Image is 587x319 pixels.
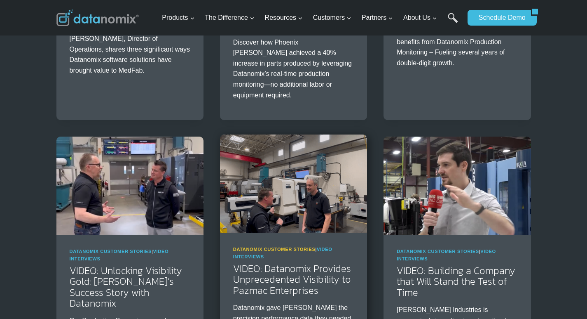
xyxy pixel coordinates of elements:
[397,263,515,300] a: VIDEO: Building a Company that Will Stand the Test of Time
[162,12,194,23] span: Products
[70,33,190,76] p: [PERSON_NAME], Director of Operations, shares three significant ways Datanomix software solutions...
[448,13,458,31] a: Search
[362,12,393,23] span: Partners
[397,26,517,68] p: EPTAM Precision plastics sees long-term benefits from Datanomix Production Monitoring – Fueling s...
[233,247,332,259] span: |
[4,150,132,315] iframe: Popup CTA
[313,12,351,23] span: Customers
[56,9,139,26] img: Datanomix
[233,247,316,252] a: Datanomix Customer Stories
[56,137,203,235] img: VIDEO: Unlocking Visibility Gold: Pazmac’s Success Story with Datanomix
[205,12,255,23] span: The Difference
[159,5,463,31] nav: Primary Navigation
[397,249,496,261] span: |
[233,37,354,101] p: Discover how Phoenix [PERSON_NAME] achieved a 40% increase in parts produced by leveraging Datano...
[397,249,479,254] a: Datanomix Customer Stories
[233,261,351,298] a: VIDEO: Datanomix Provides Unprecedented Visibility to Pazmac Enterprises
[403,12,437,23] span: About Us
[220,135,367,233] img: Tony Gunn talks to Rob Paine at Pazmac about Datanomix
[384,137,531,235] img: VIDEO: Building a Company that Will Stand the Test of Time
[468,10,531,26] a: Schedule Demo
[265,12,303,23] span: Resources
